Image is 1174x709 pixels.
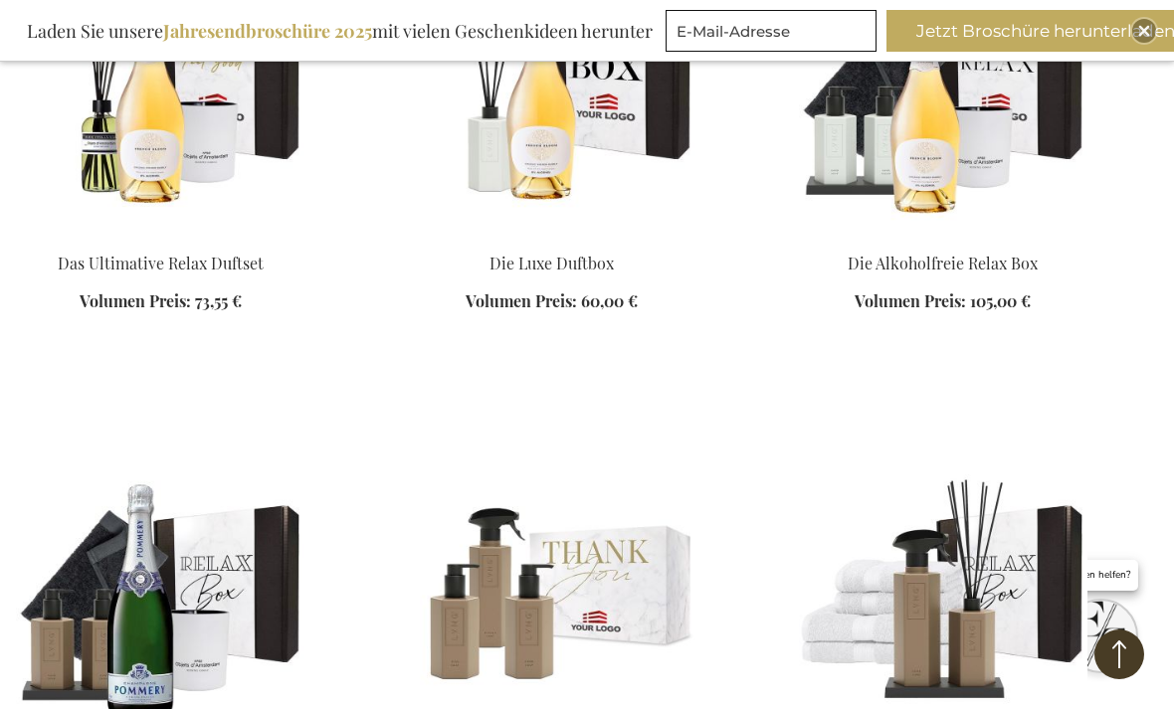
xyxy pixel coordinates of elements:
[466,290,638,313] a: Volumen Preis: 60,00 €
[407,227,695,246] a: The Luxe Scent Box Die Luxe Duftbox
[58,253,264,273] a: Das Ultimative Relax Duftset
[195,290,242,311] span: 73,55 €
[666,10,877,52] input: E-Mail-Adresse
[970,290,1031,311] span: 105,00 €
[848,253,1038,273] a: Die Alkoholfreie Relax Box
[489,253,614,273] a: Die Luxe Duftbox
[1138,25,1150,37] img: Close
[666,10,882,58] form: marketing offers and promotions
[80,290,242,313] a: Volumen Preis: 73,55 €
[18,10,662,52] div: Laden Sie unsere mit vielen Geschenkideen herunter
[466,290,577,311] span: Volumen Preis:
[163,19,372,43] b: Jahresendbroschüre 2025
[855,290,1031,313] a: Volumen Preis: 105,00 €
[80,290,191,311] span: Volumen Preis:
[16,227,304,246] a: The Ultimate Relax Fragrance Set Das Ultimative Relax Duftset
[1132,19,1156,43] div: Close
[799,227,1087,246] a: The Non-Alcoholic Relax Box
[855,290,966,311] span: Volumen Preis:
[581,290,638,311] span: 60,00 €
